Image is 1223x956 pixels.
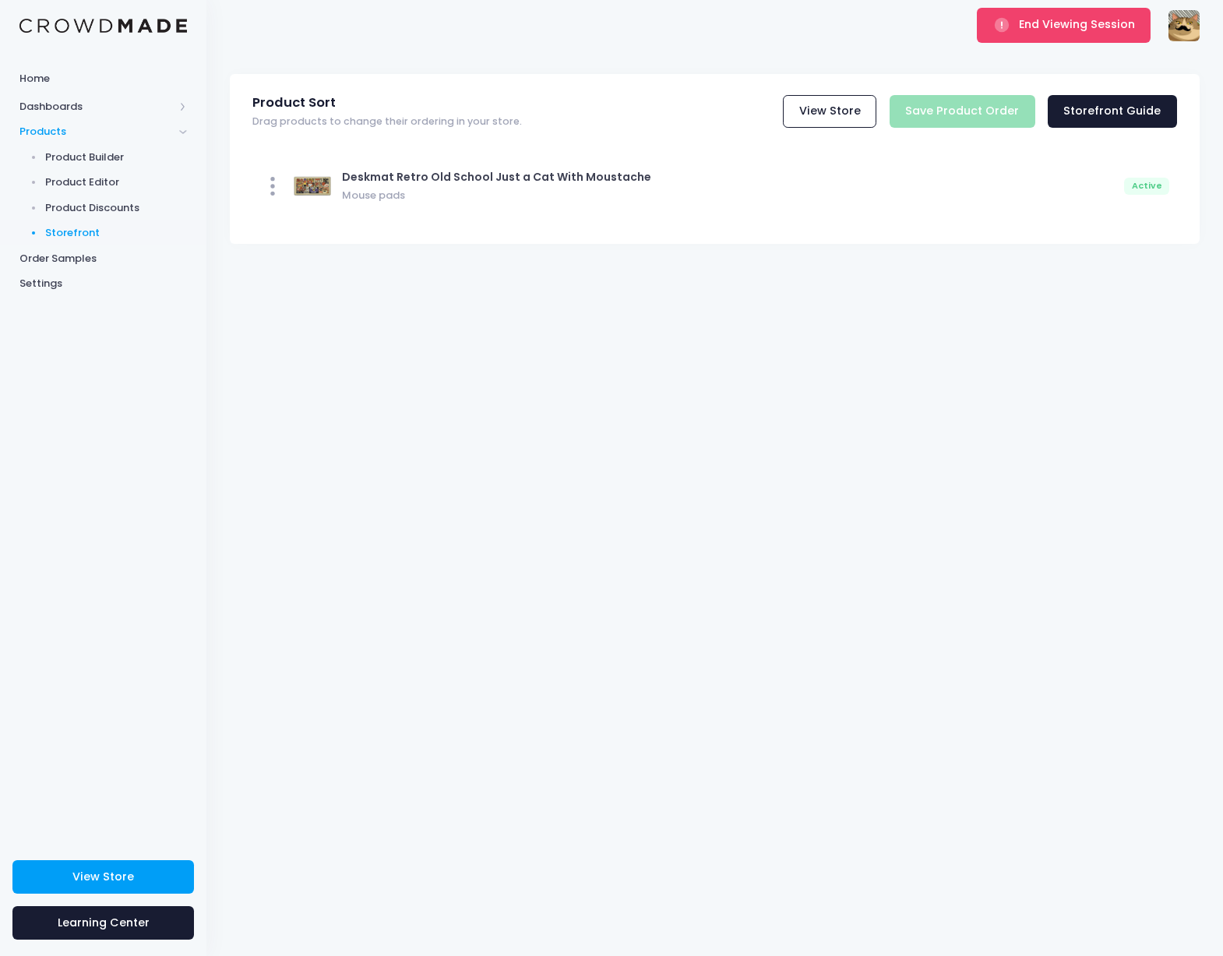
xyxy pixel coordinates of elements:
[19,99,174,115] span: Dashboards
[12,906,194,940] a: Learning Center
[19,124,174,139] span: Products
[58,915,150,930] span: Learning Center
[72,869,134,884] span: View Store
[19,71,187,86] span: Home
[977,8,1151,42] button: End Viewing Session
[12,860,194,894] a: View Store
[1048,95,1177,129] a: Storefront Guide
[19,251,187,266] span: Order Samples
[252,116,522,128] span: Drag products to change their ordering in your store.
[1019,16,1135,32] span: End Viewing Session
[45,150,188,165] span: Product Builder
[19,276,187,291] span: Settings
[1168,10,1200,41] img: User
[45,225,188,241] span: Storefront
[45,175,188,190] span: Product Editor
[342,185,1119,203] span: Mouse pads
[783,95,876,129] a: View Store
[19,19,187,34] img: Logo
[252,95,336,111] span: Product Sort
[1124,178,1169,195] div: Active
[45,200,188,216] span: Product Discounts
[342,169,651,185] span: Deskmat Retro Old School Just a Cat With Moustache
